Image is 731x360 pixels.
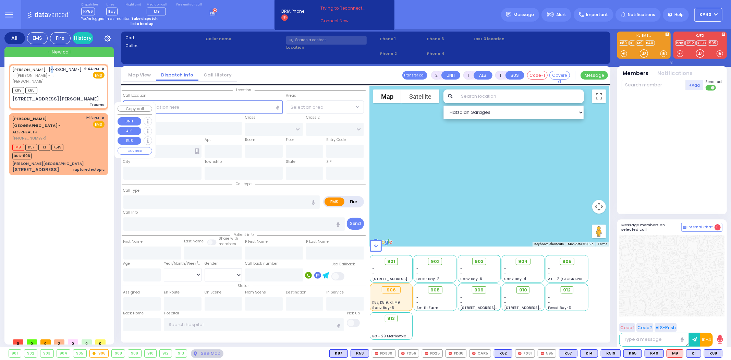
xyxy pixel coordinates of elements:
span: EMS [93,72,105,79]
div: [STREET_ADDRESS] [12,166,59,173]
button: Show satellite imagery [401,89,439,103]
label: Cad: [125,35,204,41]
div: FD330 [372,349,395,358]
span: Help [674,12,684,18]
span: ✕ [101,66,105,72]
span: 904 [518,258,528,265]
span: BRIA Phone [281,8,304,14]
img: red-radio-icon.svg [541,352,544,355]
label: Pick up [347,311,360,316]
div: K1 [686,349,701,358]
label: Areas [286,93,296,98]
div: ruptured ectopic [73,167,105,172]
div: BLS [580,349,598,358]
span: Trying to Reconnect... [320,5,375,11]
div: 906 [382,286,401,294]
small: Share with [219,236,238,241]
input: Search a contact [286,36,367,45]
label: Turn off text [706,84,717,91]
span: K89 [12,87,24,94]
a: Map View [123,72,156,78]
button: +Add [686,80,704,90]
label: City [123,159,131,165]
span: EMS [93,121,105,128]
a: KJFD [696,40,707,46]
div: M9 [667,349,683,358]
button: Message [581,71,608,80]
label: Last 3 location [474,36,540,42]
div: K14 [580,349,598,358]
button: UNIT [441,71,460,80]
span: - [416,271,418,276]
span: - [373,323,375,328]
div: K65 [623,349,642,358]
span: Phone 3 [427,36,472,42]
label: EMS [325,197,344,206]
label: Fire [344,197,363,206]
label: Fire units on call [176,3,202,7]
a: 595 [708,40,718,46]
span: Forest Bay-2 [416,276,439,281]
a: History [73,32,93,44]
label: Dispatcher [81,3,98,7]
label: Cross 2 [306,115,320,120]
span: - [460,300,462,305]
button: 10-4 [700,333,713,347]
input: Search hospital [164,318,344,331]
a: Call History [198,72,237,78]
span: Other building occupants [195,148,199,154]
h5: Message members on selected call [622,223,681,232]
div: CAR5 [469,349,491,358]
div: See map [191,349,223,358]
span: 901 [387,258,395,265]
a: 1212 [685,40,696,46]
button: Show street map [373,89,401,103]
div: K53 [351,349,369,358]
label: Call Location [123,93,147,98]
span: Phone 4 [427,51,472,57]
span: - [416,266,418,271]
label: P First Name [245,239,268,244]
a: K89 [619,40,629,46]
span: 909 [475,287,484,293]
label: Lines [106,3,118,7]
span: [STREET_ADDRESS][PERSON_NAME] [504,305,569,310]
img: red-radio-icon.svg [401,352,405,355]
span: - [373,328,375,334]
div: BLS [645,349,664,358]
a: AIZERHEALTH [12,116,61,135]
div: 903 [40,350,53,357]
span: 0 [68,339,78,345]
span: 903 [475,258,484,265]
div: FD56 [398,349,419,358]
label: Apt [205,137,211,143]
span: - [504,266,506,271]
label: Destination [286,290,306,295]
a: Open this area in Google Maps (opens a new window) [371,238,394,247]
span: 0 [95,339,106,345]
button: BUS [118,137,141,145]
button: Map camera controls [592,200,606,214]
span: Status [234,283,253,288]
span: - [548,266,550,271]
label: Last Name [184,239,204,244]
div: Year/Month/Week/Day [164,261,202,266]
label: Back Home [123,311,144,316]
label: Floor [286,137,294,143]
span: Notifications [628,12,655,18]
a: Connect Now [320,18,375,24]
label: Cross 1 [245,115,257,120]
label: Hospital [164,311,179,316]
button: BUS [505,71,524,80]
label: Age [123,261,130,266]
a: K40 [645,40,655,46]
label: ZIP [326,159,331,165]
label: Location [286,45,378,50]
span: 912 [563,287,571,293]
div: K62 [494,349,512,358]
input: Search member [622,80,686,90]
span: 910 [519,287,527,293]
img: comment-alt.png [683,226,686,229]
button: Code 2 [636,323,654,332]
span: M9 [12,144,24,151]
